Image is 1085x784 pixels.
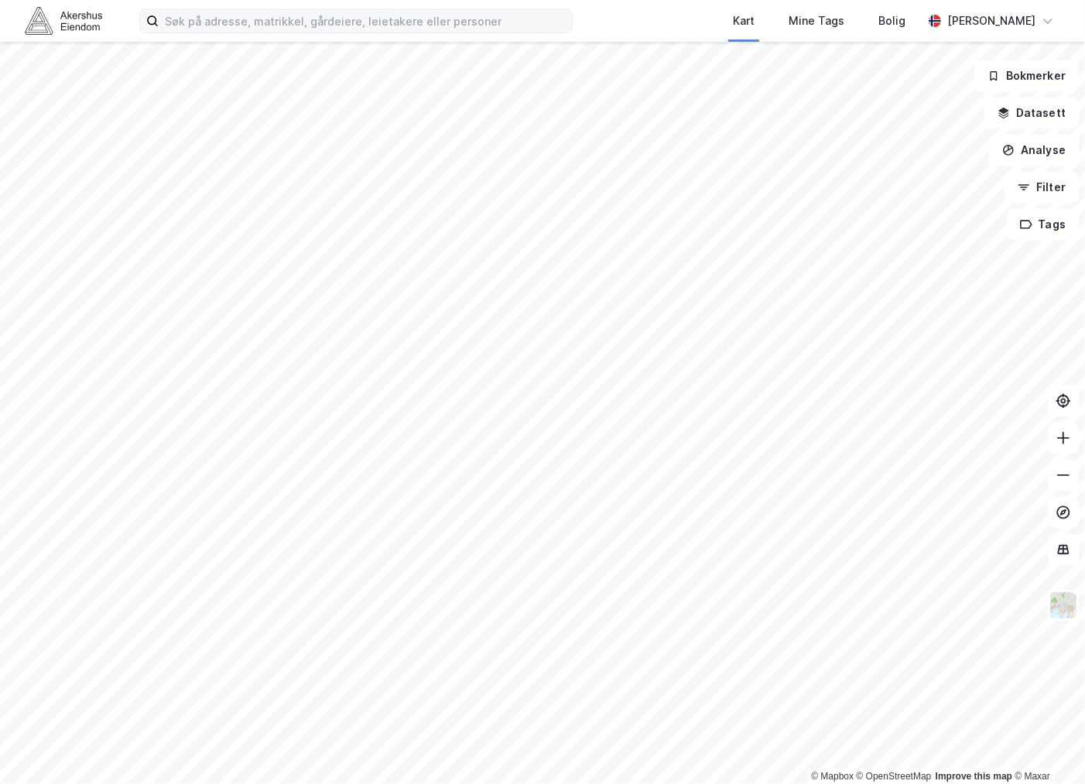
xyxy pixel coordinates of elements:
div: Kart [733,12,755,30]
button: Bokmerker [974,60,1079,91]
iframe: Chat Widget [1008,710,1085,784]
div: Mine Tags [789,12,844,30]
button: Tags [1007,209,1079,240]
input: Søk på adresse, matrikkel, gårdeiere, leietakere eller personer [159,9,572,33]
a: Improve this map [936,771,1012,782]
a: Mapbox [811,771,854,782]
img: Z [1049,591,1078,620]
div: Bolig [878,12,905,30]
div: Kontrollprogram for chat [1008,710,1085,784]
button: Analyse [989,135,1079,166]
a: OpenStreetMap [857,771,932,782]
button: Filter [1005,172,1079,203]
img: akershus-eiendom-logo.9091f326c980b4bce74ccdd9f866810c.svg [25,7,102,34]
div: [PERSON_NAME] [947,12,1035,30]
button: Datasett [984,98,1079,128]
